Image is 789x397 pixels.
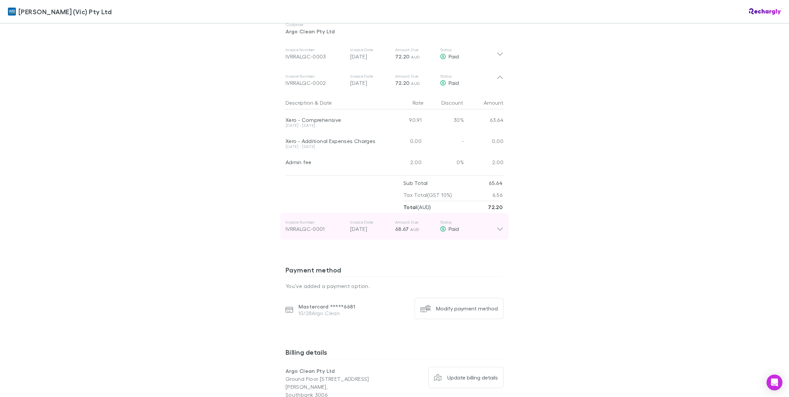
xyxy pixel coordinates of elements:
[411,54,420,59] span: AUD
[385,130,424,152] div: 0.00
[424,109,464,130] div: 30%
[767,375,782,390] div: Open Intercom Messenger
[429,367,504,388] button: Update billing details
[350,220,390,225] p: Invoice Date
[280,67,509,93] div: Invoice NumberIVRRALQC-0002Invoice Date[DATE]Amount Due72.20 AUDStatusPaid
[286,138,382,144] div: Xero - Additional Expenses Charges
[286,96,313,109] button: Description
[286,220,345,225] p: Invoice Number
[8,8,16,16] img: William Buck (Vic) Pty Ltd's Logo
[447,374,498,381] div: Update billing details
[286,225,345,233] div: IVRRALQC-0001
[403,177,428,189] p: Sub Total
[395,226,409,232] span: 68.67
[286,96,382,109] div: &
[286,53,345,60] div: IVRRALQC-0003
[18,7,112,17] span: [PERSON_NAME] (Vic) Pty Ltd
[350,74,390,79] p: Invoice Date
[350,53,390,60] p: [DATE]
[489,177,502,189] p: 65.64
[286,266,503,276] h3: Payment method
[440,74,497,79] p: Status
[420,303,431,314] img: Modify payment method's Logo
[403,189,452,201] p: Tax Total (GST 10%)
[286,367,394,375] p: Argo Clean Pty Ltd
[411,81,420,86] span: AUD
[488,204,502,210] strong: 72.20
[286,145,382,149] div: [DATE] - [DATE]
[286,124,382,127] div: [DATE] - [DATE]
[424,152,464,173] div: 0%
[286,348,503,359] h3: Billing details
[286,79,345,87] div: IVRRALQC-0002
[410,227,419,232] span: AUD
[395,47,435,53] p: Amount Due
[449,80,459,86] span: Paid
[320,96,332,109] button: Date
[286,375,394,391] p: Ground Floor [STREET_ADDRESS][PERSON_NAME],
[395,74,435,79] p: Amount Due
[286,159,382,165] div: Admin fee
[415,298,503,319] button: Modify payment method
[395,220,435,225] p: Amount Due
[385,152,424,173] div: 2.00
[395,80,410,86] span: 72.20
[286,27,503,35] p: Argo Clean Pty Ltd
[280,213,509,239] div: Invoice NumberIVRRALQC-0001Invoice Date[DATE]Amount Due68.67 AUDStatusPaid
[286,22,503,27] p: Customer
[464,152,503,173] div: 2.00
[286,282,503,290] p: You’ve added a payment option.
[464,109,503,130] div: 63.64
[395,53,410,60] span: 72.20
[298,310,355,316] p: 10/28 Argo Clean
[286,47,345,53] p: Invoice Number
[424,130,464,152] div: -
[385,109,424,130] div: 90.91
[280,41,509,67] div: Invoice NumberIVRRALQC-0003Invoice Date[DATE]Amount Due72.20 AUDStatusPaid
[350,225,390,233] p: [DATE]
[286,117,382,123] div: Xero - Comprehensive
[493,189,502,201] p: 6.56
[436,305,498,312] div: Modify payment method
[350,47,390,53] p: Invoice Date
[440,220,497,225] p: Status
[440,47,497,53] p: Status
[449,226,459,232] span: Paid
[350,79,390,87] p: [DATE]
[403,201,431,213] p: ( AUD )
[464,130,503,152] div: 0.00
[449,53,459,59] span: Paid
[286,74,345,79] p: Invoice Number
[749,8,781,15] img: Rechargly Logo
[403,204,417,210] strong: Total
